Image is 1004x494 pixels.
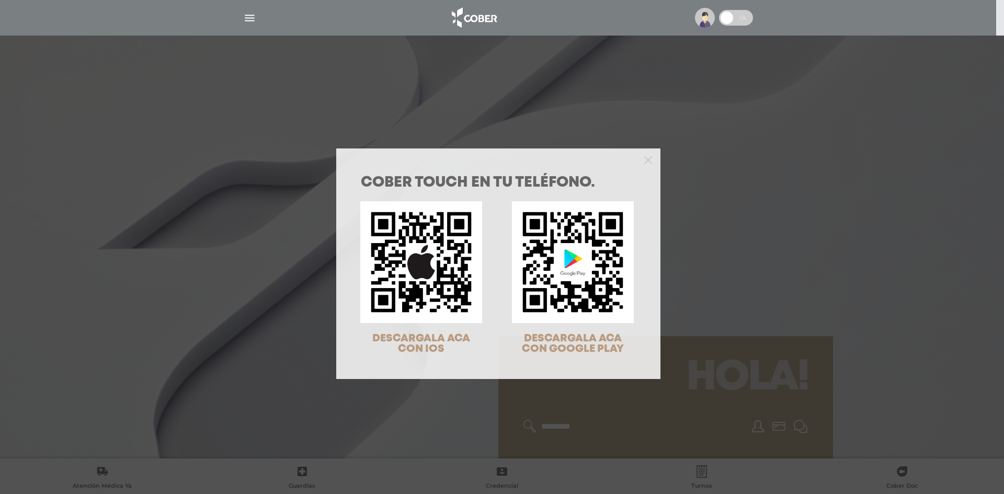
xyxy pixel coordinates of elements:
span: DESCARGALA ACA CON GOOGLE PLAY [522,334,624,354]
h1: COBER TOUCH en tu teléfono. [361,176,636,190]
img: qr-code [512,201,634,323]
img: qr-code [360,201,482,323]
button: Close [644,155,652,164]
span: DESCARGALA ACA CON IOS [372,334,470,354]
